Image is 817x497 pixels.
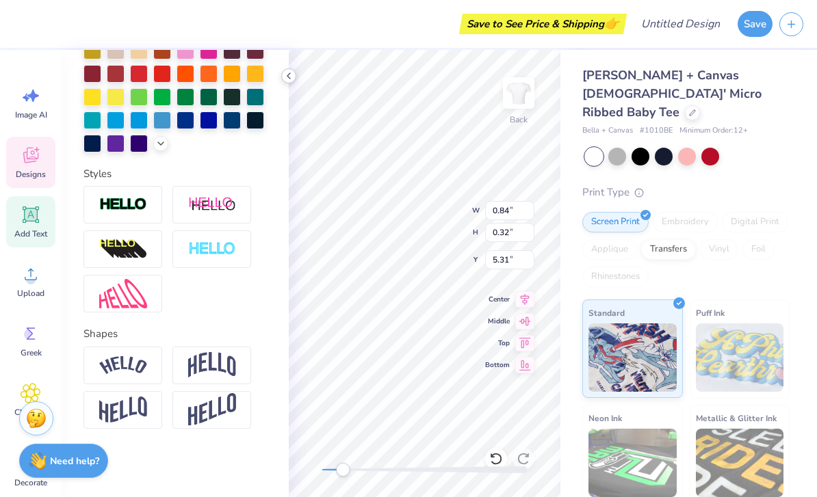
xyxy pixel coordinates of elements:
div: Transfers [641,239,696,260]
span: Standard [588,306,625,320]
div: Save to See Price & Shipping [463,14,623,34]
span: Center [485,294,510,305]
img: Metallic & Glitter Ink [696,429,784,497]
span: [PERSON_NAME] + Canvas [DEMOGRAPHIC_DATA]' Micro Ribbed Baby Tee [582,67,762,120]
span: Upload [17,288,44,299]
input: Untitled Design [630,10,731,38]
div: Screen Print [582,212,649,232]
img: Rise [188,393,236,427]
div: Embroidery [653,212,718,232]
span: Clipart & logos [8,407,53,429]
span: Decorate [14,477,47,488]
div: Back [510,113,528,126]
span: Neon Ink [588,411,622,425]
div: Applique [582,239,637,260]
img: Stroke [99,197,147,213]
button: Save [738,11,773,37]
span: Minimum Order: 12 + [679,125,748,137]
span: Image AI [15,109,47,120]
div: Accessibility label [336,463,350,476]
img: Back [505,79,532,107]
span: Designs [16,169,46,180]
img: Neon Ink [588,429,677,497]
div: Digital Print [722,212,788,232]
img: Free Distort [99,279,147,308]
span: Metallic & Glitter Ink [696,411,777,425]
span: 👉 [604,15,619,31]
strong: Need help? [50,455,99,468]
img: Negative Space [188,241,236,257]
div: Vinyl [700,239,738,260]
span: Add Text [14,228,47,239]
span: Greek [21,347,42,358]
img: Shadow [188,196,236,213]
img: Flag [99,397,147,423]
span: Top [485,338,510,349]
span: Bottom [485,360,510,371]
div: Rhinestones [582,267,649,287]
span: Bella + Canvas [582,125,633,137]
span: Middle [485,316,510,327]
span: Puff Ink [696,306,725,320]
img: Standard [588,323,677,392]
img: Puff Ink [696,323,784,392]
div: Print Type [582,185,790,200]
div: Foil [742,239,775,260]
span: # 1010BE [640,125,673,137]
label: Styles [83,166,112,182]
img: Arch [188,352,236,378]
img: Arc [99,356,147,375]
label: Shapes [83,326,118,342]
img: 3D Illusion [99,239,147,260]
